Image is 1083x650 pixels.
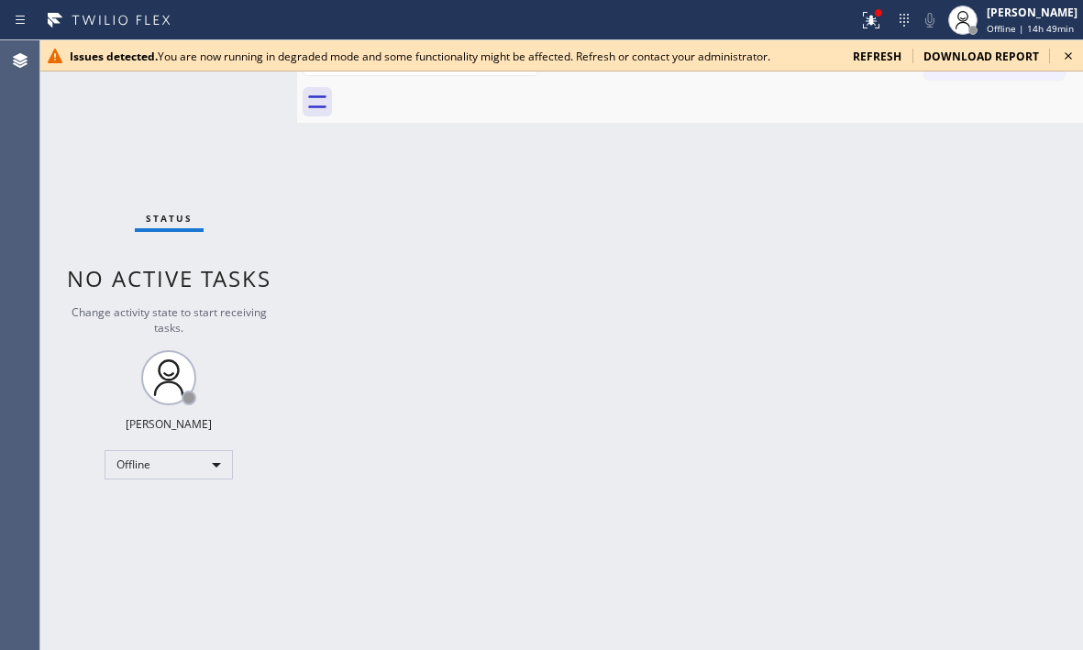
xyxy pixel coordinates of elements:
b: Issues detected. [70,49,158,64]
div: You are now running in degraded mode and some functionality might be affected. Refresh or contact... [70,49,838,64]
span: Offline | 14h 49min [987,22,1074,35]
span: refresh [853,49,901,64]
span: Status [146,212,193,225]
div: Offline [105,450,233,479]
span: download report [923,49,1039,64]
button: Mute [917,7,943,33]
div: [PERSON_NAME] [126,416,212,432]
span: No active tasks [67,263,271,293]
div: [PERSON_NAME] [987,5,1077,20]
span: Change activity state to start receiving tasks. [72,304,267,336]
